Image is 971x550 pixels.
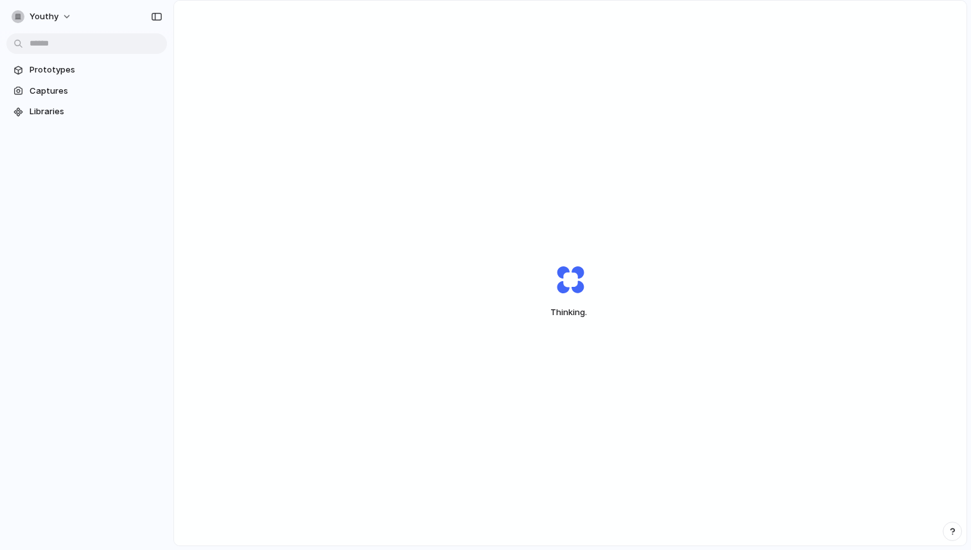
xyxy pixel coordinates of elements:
[6,102,167,121] a: Libraries
[6,82,167,101] a: Captures
[30,85,162,98] span: Captures
[30,64,162,76] span: Prototypes
[526,306,615,319] span: Thinking
[30,10,58,23] span: youthy
[6,60,167,80] a: Prototypes
[30,105,162,118] span: Libraries
[585,307,587,317] span: .
[6,6,78,27] button: youthy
